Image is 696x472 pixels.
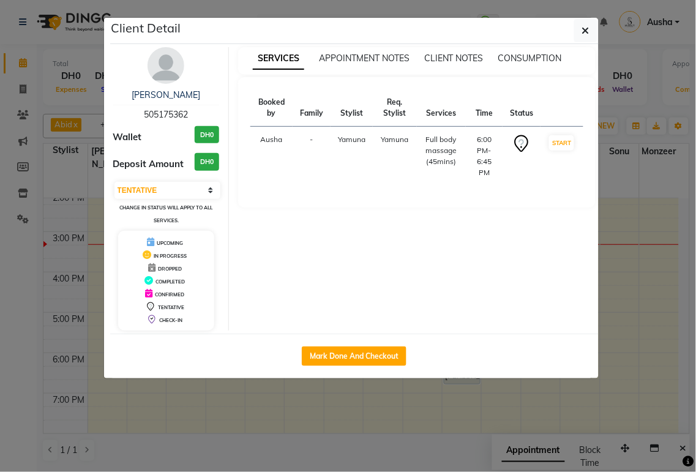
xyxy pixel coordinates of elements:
th: Stylist [331,89,373,127]
span: COMPLETED [155,279,185,285]
span: DROPPED [158,266,182,272]
button: Mark Done And Checkout [302,347,406,366]
small: Change in status will apply to all services. [119,204,212,223]
span: Wallet [113,130,142,144]
div: Full body massage (45mins) [424,134,459,167]
span: IN PROGRESS [154,253,187,259]
span: SERVICES [253,48,304,70]
span: 505175362 [144,109,188,120]
h5: Client Detail [111,19,181,37]
span: UPCOMING [157,240,183,246]
span: TENTATIVE [158,304,184,310]
th: Req. Stylist [373,89,416,127]
span: CLIENT NOTES [424,53,484,64]
h3: DH0 [195,126,219,144]
th: Time [466,89,503,127]
span: Yamuna [381,135,408,144]
a: [PERSON_NAME] [132,89,200,100]
th: Family [293,89,331,127]
th: Status [503,89,541,127]
img: avatar [148,47,184,84]
span: CONFIRMED [155,291,184,298]
span: APPOINTMENT NOTES [319,53,410,64]
span: CONSUMPTION [498,53,562,64]
td: - [293,127,331,186]
th: Services [417,89,466,127]
button: START [549,135,574,151]
span: CHECK-IN [159,317,182,323]
span: Deposit Amount [113,157,184,171]
td: Ausha [250,127,293,186]
th: Booked by [250,89,293,127]
span: Yamuna [338,135,365,144]
h3: DH0 [195,153,219,171]
td: 6:00 PM-6:45 PM [466,127,503,186]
